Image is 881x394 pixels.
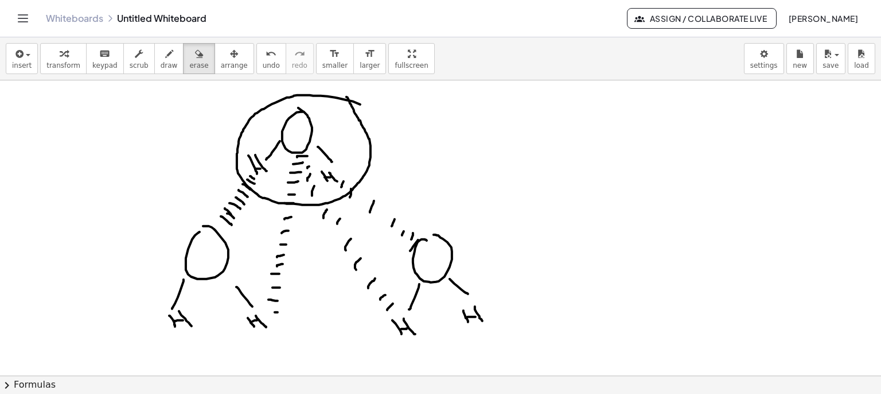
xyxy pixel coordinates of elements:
[130,61,149,69] span: scrub
[744,43,784,74] button: settings
[360,61,380,69] span: larger
[99,47,110,61] i: keyboard
[46,13,103,24] a: Whiteboards
[189,61,208,69] span: erase
[322,61,348,69] span: smaller
[6,43,38,74] button: insert
[46,61,80,69] span: transform
[395,61,428,69] span: fullscreen
[816,43,845,74] button: save
[221,61,248,69] span: arrange
[40,43,87,74] button: transform
[627,8,777,29] button: Assign / Collaborate Live
[750,61,778,69] span: settings
[14,9,32,28] button: Toggle navigation
[388,43,434,74] button: fullscreen
[788,13,858,24] span: [PERSON_NAME]
[637,13,767,24] span: Assign / Collaborate Live
[263,61,280,69] span: undo
[329,47,340,61] i: format_size
[848,43,875,74] button: load
[294,47,305,61] i: redo
[183,43,215,74] button: erase
[123,43,155,74] button: scrub
[793,61,807,69] span: new
[786,43,814,74] button: new
[154,43,184,74] button: draw
[256,43,286,74] button: undoundo
[779,8,867,29] button: [PERSON_NAME]
[316,43,354,74] button: format_sizesmaller
[161,61,178,69] span: draw
[12,61,32,69] span: insert
[854,61,869,69] span: load
[266,47,276,61] i: undo
[353,43,386,74] button: format_sizelarger
[286,43,314,74] button: redoredo
[364,47,375,61] i: format_size
[92,61,118,69] span: keypad
[215,43,254,74] button: arrange
[822,61,839,69] span: save
[86,43,124,74] button: keyboardkeypad
[292,61,307,69] span: redo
